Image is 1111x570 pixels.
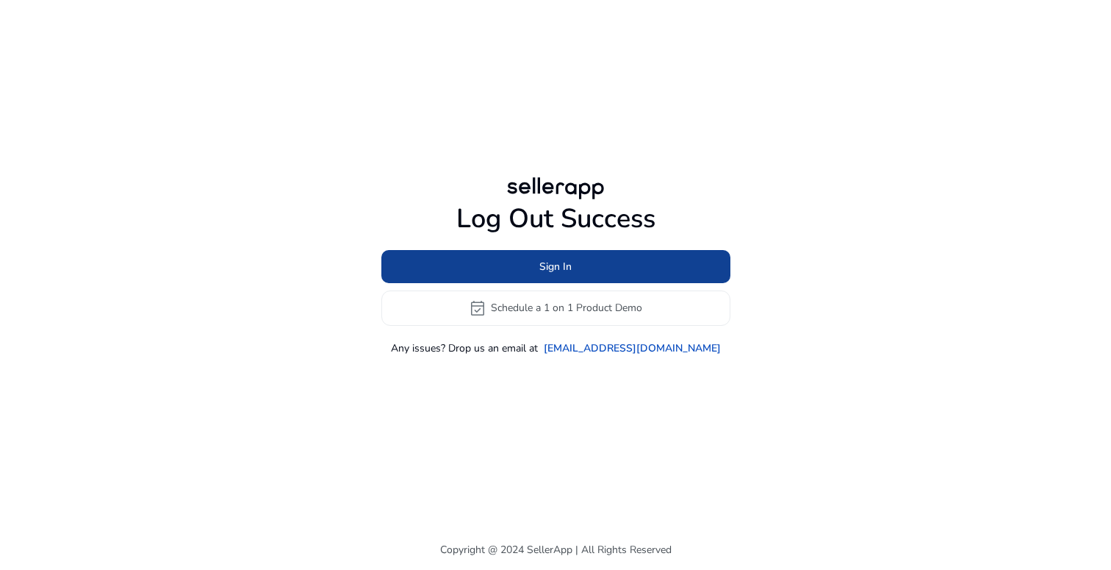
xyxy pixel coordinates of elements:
[539,259,572,274] span: Sign In
[381,250,730,283] button: Sign In
[381,291,730,326] button: event_availableSchedule a 1 on 1 Product Demo
[544,341,721,356] a: [EMAIL_ADDRESS][DOMAIN_NAME]
[381,203,730,235] h1: Log Out Success
[391,341,538,356] p: Any issues? Drop us an email at
[469,299,486,317] span: event_available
